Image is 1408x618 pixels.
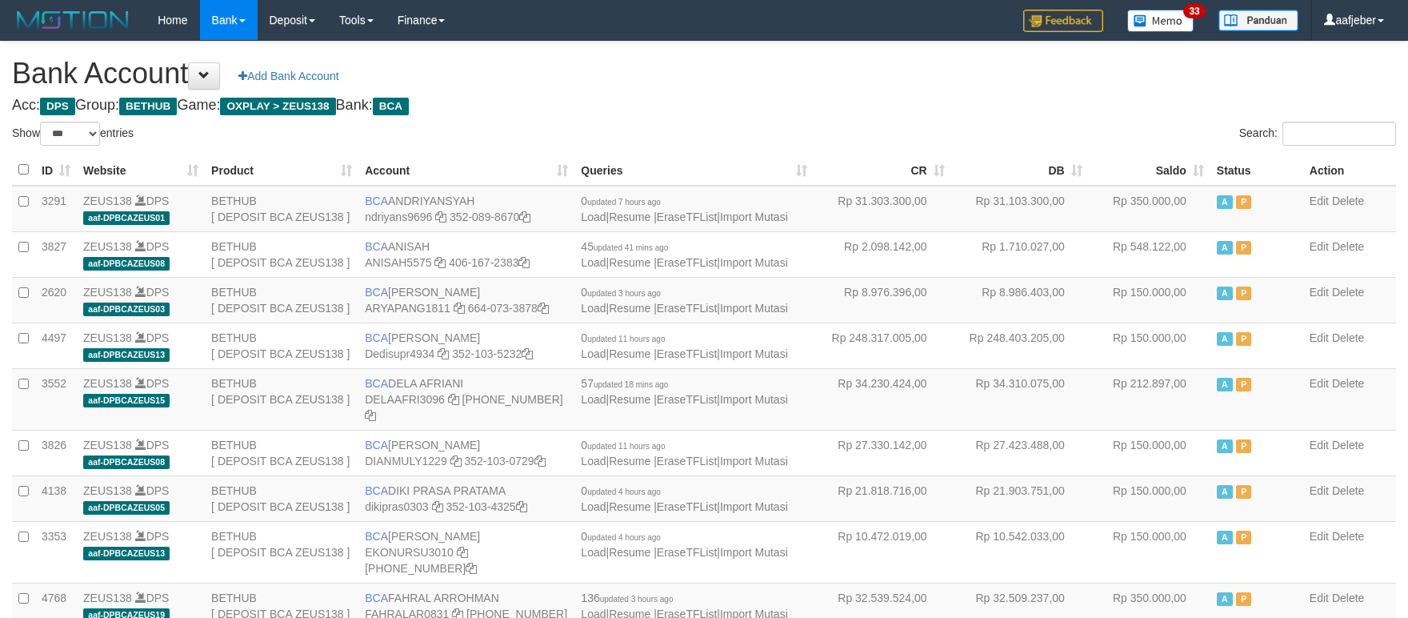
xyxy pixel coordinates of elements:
[228,62,349,90] a: Add Bank Account
[951,231,1089,277] td: Rp 1.710.027,00
[587,289,661,298] span: updated 3 hours ago
[951,277,1089,323] td: Rp 8.986.403,00
[83,501,170,515] span: aaf-DPBCAZEUS05
[1310,240,1329,253] a: Edit
[1217,531,1233,544] span: Active
[609,211,650,223] a: Resume
[466,562,477,575] a: Copy 4062302392 to clipboard
[581,500,606,513] a: Load
[1127,10,1194,32] img: Button%20Memo.svg
[519,211,530,223] a: Copy 3520898670 to clipboard
[1217,592,1233,606] span: Active
[35,430,77,476] td: 3826
[951,323,1089,368] td: Rp 248.403.205,00
[450,455,462,468] a: Copy DIANMULY1229 to clipboard
[1089,231,1210,277] td: Rp 548.122,00
[365,240,388,253] span: BCA
[83,286,132,299] a: ZEUS138
[205,231,358,277] td: BETHUB [ DEPOSIT BCA ZEUS138 ]
[587,533,661,542] span: updated 4 hours ago
[1332,240,1364,253] a: Delete
[1310,286,1329,299] a: Edit
[205,186,358,232] td: BETHUB [ DEPOSIT BCA ZEUS138 ]
[358,186,574,232] td: ANDRIYANSYAH 352-089-8670
[720,211,788,223] a: Import Mutasi
[1332,377,1364,390] a: Delete
[1089,521,1210,583] td: Rp 150.000,00
[1236,241,1252,255] span: Paused
[83,211,170,225] span: aaf-DPBCAZEUS01
[1217,195,1233,209] span: Active
[951,430,1089,476] td: Rp 27.423.488,00
[720,393,788,406] a: Import Mutasi
[581,347,606,360] a: Load
[1217,287,1233,300] span: Active
[814,231,951,277] td: Rp 2.098.142,00
[205,521,358,583] td: BETHUB [ DEPOSIT BCA ZEUS138 ]
[365,530,388,543] span: BCA
[587,198,661,207] span: updated 7 hours ago
[205,430,358,476] td: BETHUB [ DEPOSIT BCA ZEUS138 ]
[814,430,951,476] td: Rp 27.330.142,00
[814,186,951,232] td: Rp 31.303.300,00
[814,521,951,583] td: Rp 10.472.019,00
[1089,476,1210,521] td: Rp 150.000,00
[534,455,546,468] a: Copy 3521030729 to clipboard
[581,331,787,360] span: | | |
[1332,286,1364,299] a: Delete
[35,154,77,186] th: ID: activate to sort column ascending
[657,393,717,406] a: EraseTFList
[516,500,527,513] a: Copy 3521034325 to clipboard
[83,348,170,362] span: aaf-DPBCAZEUS13
[83,439,132,451] a: ZEUS138
[1217,332,1233,346] span: Active
[373,98,409,115] span: BCA
[720,347,788,360] a: Import Mutasi
[12,8,134,32] img: MOTION_logo.png
[609,302,650,315] a: Resume
[365,377,388,390] span: BCA
[35,231,77,277] td: 3827
[657,211,717,223] a: EraseTFList
[83,195,132,207] a: ZEUS138
[609,256,650,269] a: Resume
[951,521,1089,583] td: Rp 10.542.033,00
[35,323,77,368] td: 4497
[1332,592,1364,604] a: Delete
[1310,195,1329,207] a: Edit
[587,442,665,451] span: updated 11 hours ago
[365,195,388,207] span: BCA
[1332,530,1364,543] a: Delete
[581,240,787,269] span: | | |
[83,303,170,316] span: aaf-DPBCAZEUS03
[581,302,606,315] a: Load
[1217,241,1233,255] span: Active
[365,546,454,559] a: EKONURSU3010
[83,377,132,390] a: ZEUS138
[35,521,77,583] td: 3353
[581,393,606,406] a: Load
[600,595,674,604] span: updated 3 hours ago
[77,154,205,186] th: Website: activate to sort column ascending
[657,347,717,360] a: EraseTFList
[454,302,465,315] a: Copy ARYAPANG1811 to clipboard
[205,277,358,323] td: BETHUB [ DEPOSIT BCA ZEUS138 ]
[574,154,813,186] th: Queries: activate to sort column ascending
[720,256,788,269] a: Import Mutasi
[358,277,574,323] td: [PERSON_NAME] 664-073-3878
[365,592,388,604] span: BCA
[358,430,574,476] td: [PERSON_NAME] 352-103-0729
[77,277,205,323] td: DPS
[814,323,951,368] td: Rp 248.317.005,00
[220,98,335,115] span: OXPLAY > ZEUS138
[581,546,606,559] a: Load
[581,484,661,497] span: 0
[205,476,358,521] td: BETHUB [ DEPOSIT BCA ZEUS138 ]
[1236,378,1252,391] span: Paused
[358,323,574,368] td: [PERSON_NAME] 352-103-5232
[365,347,434,360] a: Dedisupr4934
[609,393,650,406] a: Resume
[581,455,606,468] a: Load
[951,186,1089,232] td: Rp 31.103.300,00
[1183,4,1205,18] span: 33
